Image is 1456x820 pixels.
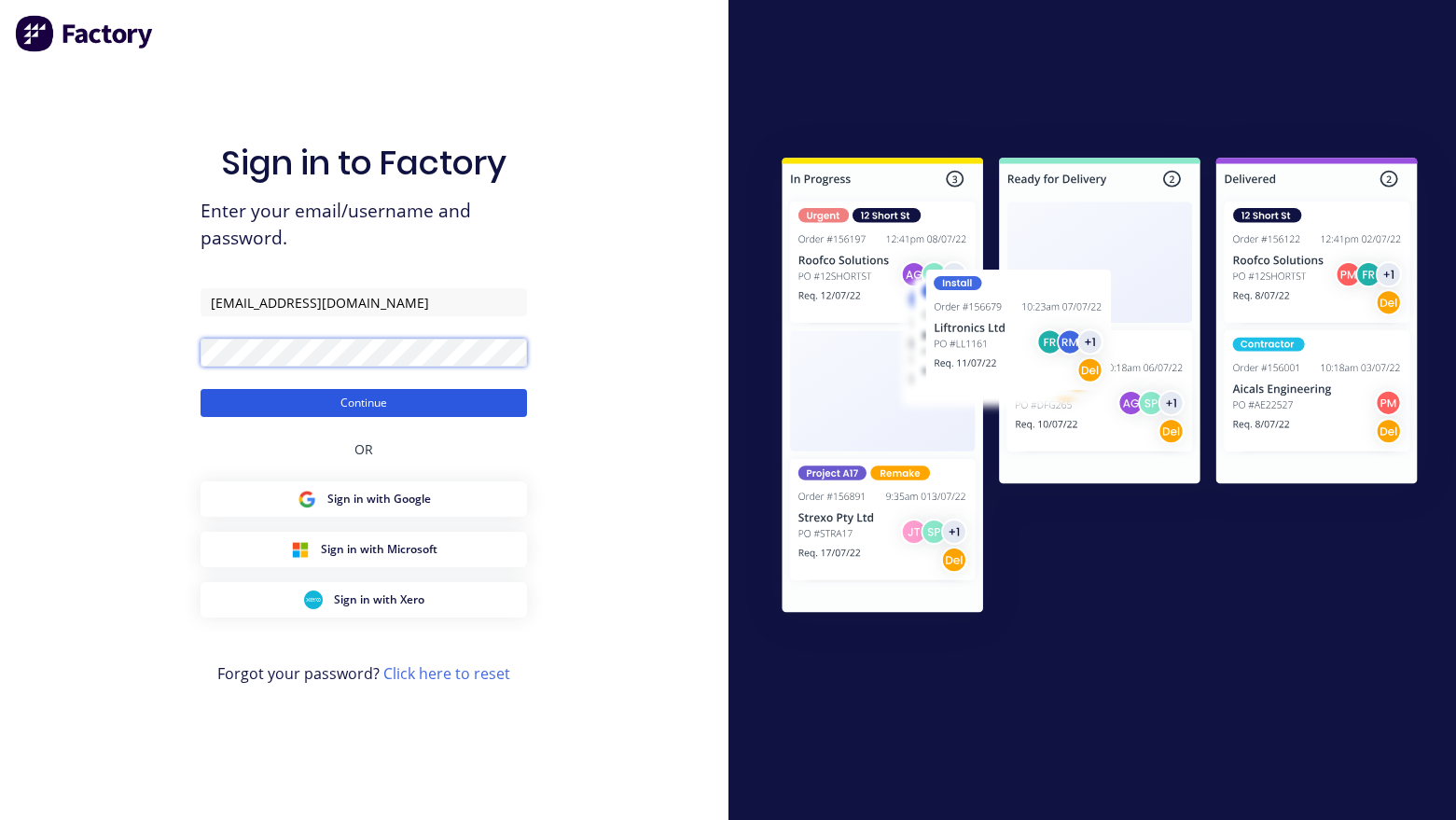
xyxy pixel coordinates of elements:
[15,15,155,52] img: Factory
[354,417,373,481] div: OR
[334,591,424,608] span: Sign in with Xero
[201,198,527,252] span: Enter your email/username and password.
[217,662,510,685] span: Forgot your password?
[221,143,506,183] h1: Sign in to Factory
[201,481,527,517] button: Google Sign inSign in with Google
[383,663,510,684] a: Click here to reset
[291,540,310,559] img: Microsoft Sign in
[321,541,437,558] span: Sign in with Microsoft
[298,490,316,508] img: Google Sign in
[304,591,323,609] img: Xero Sign in
[201,288,527,316] input: Email/Username
[201,389,527,417] button: Continue
[201,582,527,618] button: Xero Sign inSign in with Xero
[201,532,527,567] button: Microsoft Sign inSign in with Microsoft
[327,491,431,507] span: Sign in with Google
